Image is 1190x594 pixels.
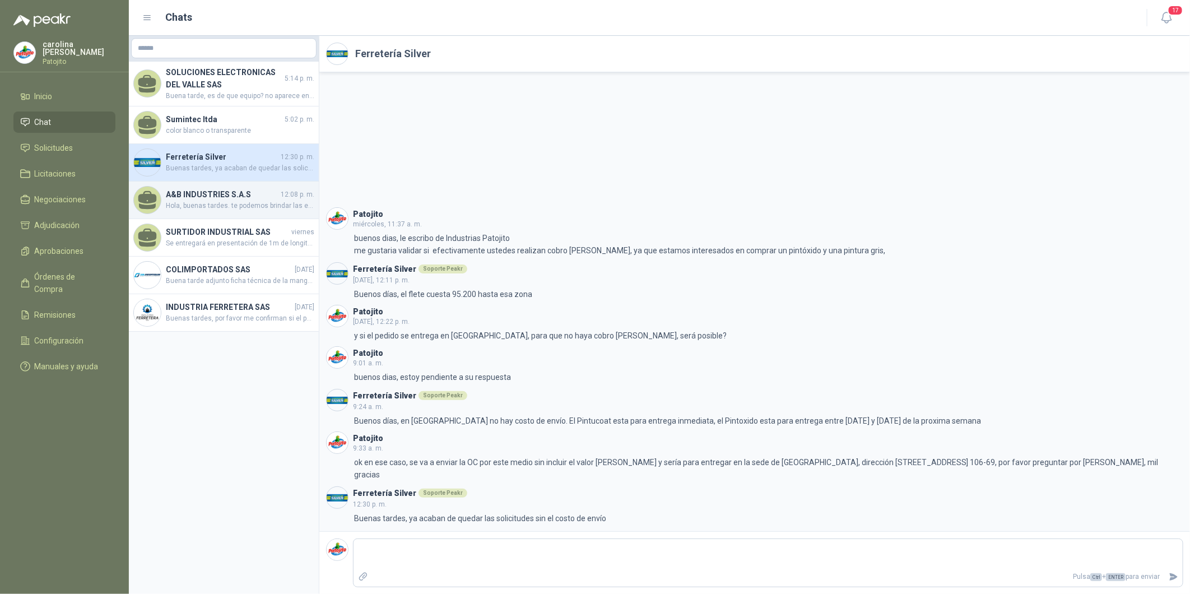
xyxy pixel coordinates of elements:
[13,13,71,27] img: Logo peakr
[354,288,532,300] p: Buenos días, el flete cuesta 95.200 hasta esa zona
[327,208,348,229] img: Company Logo
[13,163,115,184] a: Licitaciones
[166,238,314,249] span: Se entregará en presentación de 1m de longitud
[1106,573,1126,581] span: ENTER
[353,435,383,442] h3: Patojito
[354,415,981,427] p: Buenos días, en [GEOGRAPHIC_DATA] no hay costo de envío. El Pintucoat esta para entrega inmediata...
[134,149,161,176] img: Company Logo
[166,126,314,136] span: color blanco o transparente
[373,567,1165,587] p: Pulsa + para enviar
[166,91,314,101] span: Buena tarde, es de que equipo? no aparece en la descripcion
[353,444,383,452] span: 9:33 a. m.
[419,489,467,498] div: Soporte Peakr
[353,211,383,217] h3: Patojito
[35,116,52,128] span: Chat
[353,266,416,272] h3: Ferretería Silver
[166,10,193,25] h1: Chats
[13,356,115,377] a: Manuales y ayuda
[281,152,314,163] span: 12:30 p. m.
[13,86,115,107] a: Inicio
[327,432,348,453] img: Company Logo
[353,403,383,411] span: 9:24 a. m.
[13,304,115,326] a: Remisiones
[129,144,319,182] a: Company LogoFerretería Silver12:30 p. m.Buenas tardes, ya acaban de quedar las solicitudes sin el...
[129,219,319,257] a: SURTIDOR INDUSTRIAL SASviernesSe entregará en presentación de 1m de longitud
[13,215,115,236] a: Adjudicación
[353,318,410,326] span: [DATE], 12:22 p. m.
[291,227,314,238] span: viernes
[354,512,606,525] p: Buenas tardes, ya acaban de quedar las solicitudes sin el costo de envío
[166,226,289,238] h4: SURTIDOR INDUSTRIAL SAS
[129,62,319,106] a: SOLUCIONES ELECTRONICAS DEL VALLE SAS5:14 p. m.Buena tarde, es de que equipo? no aparece en la de...
[13,240,115,262] a: Aprobaciones
[35,168,76,180] span: Licitaciones
[1168,5,1183,16] span: 17
[327,305,348,327] img: Company Logo
[35,245,84,257] span: Aprobaciones
[13,266,115,300] a: Órdenes de Compra
[353,350,383,356] h3: Patojito
[35,219,80,231] span: Adjudicación
[35,90,53,103] span: Inicio
[129,257,319,294] a: Company LogoCOLIMPORTADOS SAS[DATE]Buena tarde adjunto ficha técnica de la manguera
[166,151,278,163] h4: Ferretería Silver
[354,232,885,257] p: buenos dias, le escribo de Industrias Patojito me gustaria validar si efectivamente ustedes reali...
[35,335,84,347] span: Configuración
[35,142,73,154] span: Solicitudes
[281,189,314,200] span: 12:08 p. m.
[353,490,416,496] h3: Ferretería Silver
[355,46,431,62] h2: Ferretería Silver
[13,189,115,210] a: Negociaciones
[353,500,387,508] span: 12:30 p. m.
[14,42,35,63] img: Company Logo
[129,294,319,332] a: Company LogoINDUSTRIA FERRETERA SAS[DATE]Buenas tardes, por favor me confirman si el polietileno ...
[419,264,467,273] div: Soporte Peakr
[1090,573,1102,581] span: Ctrl
[13,112,115,133] a: Chat
[129,106,319,144] a: Sumintec ltda5:02 p. m.color blanco o transparente
[166,66,282,91] h4: SOLUCIONES ELECTRONICAS DEL VALLE SAS
[1156,8,1177,28] button: 17
[327,347,348,368] img: Company Logo
[354,371,511,383] p: buenos dias, estoy pendiente a su respuesta
[134,299,161,326] img: Company Logo
[35,309,76,321] span: Remisiones
[35,193,86,206] span: Negociaciones
[166,113,282,126] h4: Sumintec ltda
[327,263,348,284] img: Company Logo
[419,391,467,400] div: Soporte Peakr
[327,389,348,411] img: Company Logo
[166,276,314,286] span: Buena tarde adjunto ficha técnica de la manguera
[166,313,314,324] span: Buenas tardes, por favor me confirman si el polietileno peletizado que requieren es para Inyecció...
[353,393,416,399] h3: Ferretería Silver
[285,73,314,84] span: 5:14 p. m.
[285,114,314,125] span: 5:02 p. m.
[354,456,1183,481] p: ok en ese caso, se va a enviar la OC por este medio sin incluir el valor [PERSON_NAME] y sería pa...
[353,276,410,284] span: [DATE], 12:11 p. m.
[166,263,292,276] h4: COLIMPORTADOS SAS
[327,539,348,560] img: Company Logo
[13,330,115,351] a: Configuración
[295,264,314,275] span: [DATE]
[354,567,373,587] label: Adjuntar archivos
[43,40,115,56] p: carolina [PERSON_NAME]
[134,262,161,289] img: Company Logo
[43,58,115,65] p: Patojito
[353,309,383,315] h3: Patojito
[129,182,319,219] a: A&B INDUSTRIES S.A.S12:08 p. m.Hola, buenas tardes. te podemos brindar las empaquetaduras y/o el ...
[166,201,314,211] span: Hola, buenas tardes. te podemos brindar las empaquetaduras y/o el cambio de las empaquetaduras pa...
[354,330,727,342] p: y si el pedido se entrega en [GEOGRAPHIC_DATA], para que no haya cobro [PERSON_NAME], será posible?
[35,271,105,295] span: Órdenes de Compra
[327,487,348,508] img: Company Logo
[166,163,314,174] span: Buenas tardes, ya acaban de quedar las solicitudes sin el costo de envío
[166,188,278,201] h4: A&B INDUSTRIES S.A.S
[353,359,383,367] span: 9:01 a. m.
[1164,567,1183,587] button: Enviar
[295,302,314,313] span: [DATE]
[166,301,292,313] h4: INDUSTRIA FERRETERA SAS
[327,43,348,64] img: Company Logo
[13,137,115,159] a: Solicitudes
[353,220,422,228] span: miércoles, 11:37 a. m.
[35,360,99,373] span: Manuales y ayuda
